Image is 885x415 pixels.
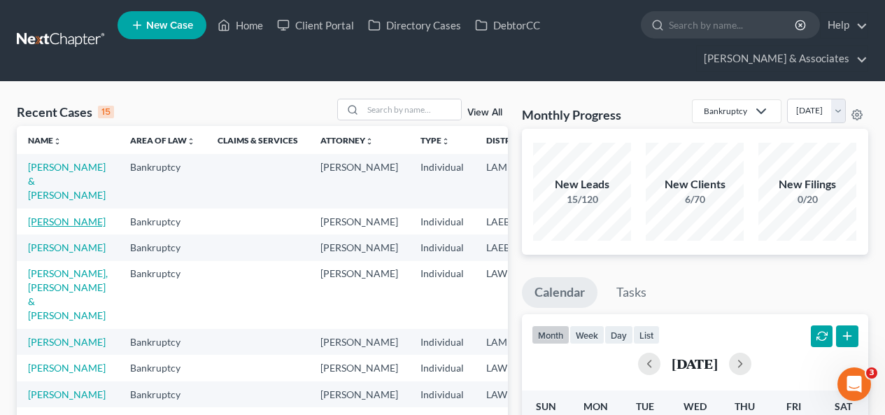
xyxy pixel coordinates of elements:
[409,209,475,234] td: Individual
[697,46,868,71] a: [PERSON_NAME] & Associates
[187,137,195,146] i: unfold_more
[467,108,502,118] a: View All
[409,329,475,355] td: Individual
[604,277,659,308] a: Tasks
[835,400,852,412] span: Sat
[28,216,106,227] a: [PERSON_NAME]
[536,400,556,412] span: Sun
[672,356,718,371] h2: [DATE]
[735,400,755,412] span: Thu
[533,176,631,192] div: New Leads
[119,261,206,329] td: Bankruptcy
[17,104,114,120] div: Recent Cases
[270,13,361,38] a: Client Portal
[475,234,544,260] td: LAEB
[475,209,544,234] td: LAEB
[409,355,475,381] td: Individual
[365,137,374,146] i: unfold_more
[53,137,62,146] i: unfold_more
[119,329,206,355] td: Bankruptcy
[361,13,468,38] a: Directory Cases
[409,154,475,208] td: Individual
[309,234,409,260] td: [PERSON_NAME]
[309,329,409,355] td: [PERSON_NAME]
[837,367,871,401] iframe: Intercom live chat
[206,126,309,154] th: Claims & Services
[522,106,621,123] h3: Monthly Progress
[475,329,544,355] td: LAMB
[28,336,106,348] a: [PERSON_NAME]
[636,400,654,412] span: Tue
[468,13,547,38] a: DebtorCC
[441,137,450,146] i: unfold_more
[309,209,409,234] td: [PERSON_NAME]
[119,355,206,381] td: Bankruptcy
[146,20,193,31] span: New Case
[309,261,409,329] td: [PERSON_NAME]
[119,234,206,260] td: Bankruptcy
[569,325,604,344] button: week
[309,355,409,381] td: [PERSON_NAME]
[633,325,660,344] button: list
[821,13,868,38] a: Help
[320,135,374,146] a: Attorneyunfold_more
[758,176,856,192] div: New Filings
[866,367,877,379] span: 3
[28,267,108,321] a: [PERSON_NAME], [PERSON_NAME] & [PERSON_NAME]
[646,192,744,206] div: 6/70
[28,388,106,400] a: [PERSON_NAME]
[475,381,544,407] td: LAWB
[604,325,633,344] button: day
[28,241,106,253] a: [PERSON_NAME]
[758,192,856,206] div: 0/20
[211,13,270,38] a: Home
[533,192,631,206] div: 15/120
[684,400,707,412] span: Wed
[363,99,461,120] input: Search by name...
[409,381,475,407] td: Individual
[646,176,744,192] div: New Clients
[119,381,206,407] td: Bankruptcy
[28,161,106,201] a: [PERSON_NAME] & [PERSON_NAME]
[532,325,569,344] button: month
[704,105,747,117] div: Bankruptcy
[475,261,544,329] td: LAWB
[475,154,544,208] td: LAMB
[409,261,475,329] td: Individual
[475,355,544,381] td: LAWB
[420,135,450,146] a: Typeunfold_more
[486,135,532,146] a: Districtunfold_more
[28,362,106,374] a: [PERSON_NAME]
[119,209,206,234] td: Bankruptcy
[409,234,475,260] td: Individual
[309,381,409,407] td: [PERSON_NAME]
[309,154,409,208] td: [PERSON_NAME]
[119,154,206,208] td: Bankruptcy
[583,400,608,412] span: Mon
[786,400,801,412] span: Fri
[130,135,195,146] a: Area of Lawunfold_more
[669,12,797,38] input: Search by name...
[522,277,597,308] a: Calendar
[98,106,114,118] div: 15
[28,135,62,146] a: Nameunfold_more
